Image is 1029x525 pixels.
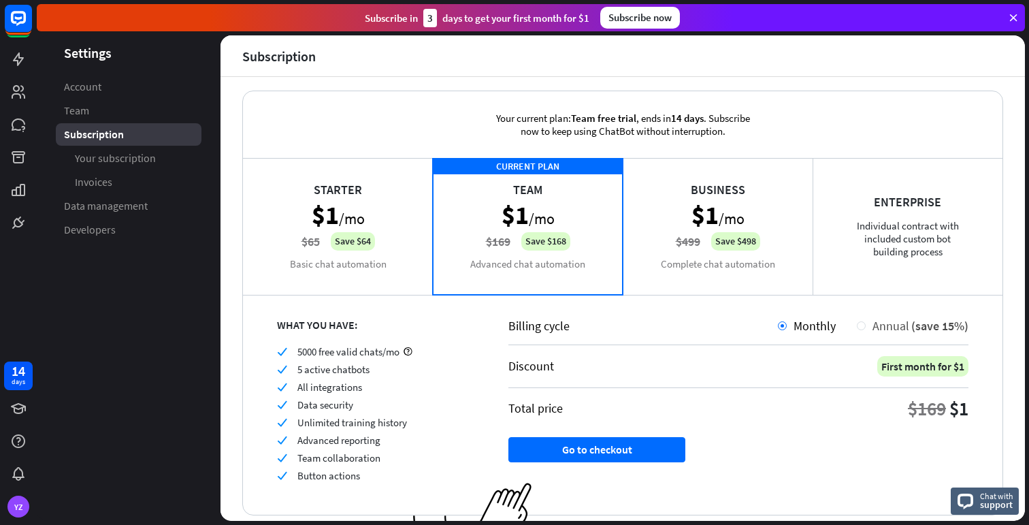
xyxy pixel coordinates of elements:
[600,7,680,29] div: Subscribe now
[980,490,1013,503] span: Chat with
[12,365,25,377] div: 14
[56,219,201,241] a: Developers
[64,127,124,142] span: Subscription
[277,347,287,357] i: check
[56,195,201,217] a: Data management
[508,437,685,462] button: Go to checkout
[277,453,287,463] i: check
[277,318,474,332] div: WHAT YOU HAVE:
[297,398,353,411] span: Data security
[949,396,968,421] div: $1
[872,318,909,334] span: Annual
[11,5,52,46] button: Open LiveChat chat widget
[671,112,704,125] span: 14 days
[297,363,370,376] span: 5 active chatbots
[297,381,362,394] span: All integrations
[277,417,287,428] i: check
[508,400,563,416] div: Total price
[56,147,201,170] a: Your subscription
[56,99,201,122] a: Team
[571,112,636,125] span: Team free trial
[75,175,112,189] span: Invoices
[297,345,399,358] span: 5000 free valid chats/mo
[277,382,287,392] i: check
[476,91,769,158] div: Your current plan: , ends in . Subscribe now to keep using ChatBot without interruption.
[508,358,554,374] div: Discount
[877,356,968,377] div: First month for $1
[64,104,89,118] span: Team
[297,434,380,447] span: Advanced reporting
[277,400,287,410] i: check
[64,80,101,94] span: Account
[908,396,946,421] div: $169
[277,364,287,375] i: check
[75,151,156,165] span: Your subscription
[64,223,116,237] span: Developers
[297,469,360,482] span: Button actions
[56,171,201,193] a: Invoices
[12,377,25,387] div: days
[297,451,380,464] span: Team collaboration
[277,435,287,445] i: check
[423,9,437,27] div: 3
[911,318,968,334] span: (save 15%)
[242,48,316,64] div: Subscription
[508,318,778,334] div: Billing cycle
[794,318,836,334] span: Monthly
[37,44,220,62] header: Settings
[365,9,589,27] div: Subscribe in days to get your first month for $1
[297,416,407,429] span: Unlimited training history
[64,199,148,213] span: Data management
[277,471,287,481] i: check
[7,496,29,518] div: YZ
[980,498,1013,511] span: support
[56,76,201,98] a: Account
[4,362,33,390] a: 14 days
